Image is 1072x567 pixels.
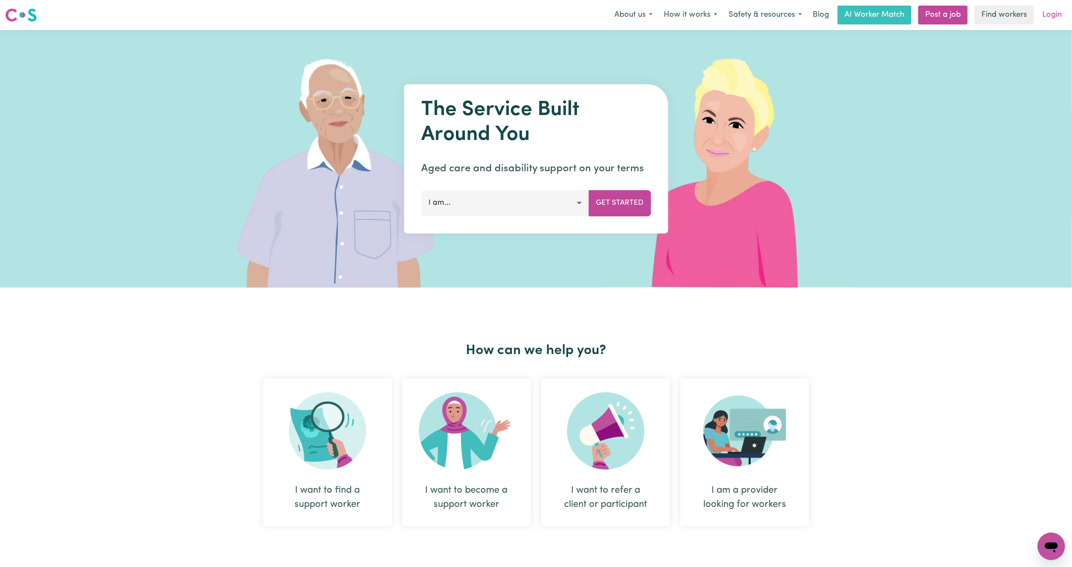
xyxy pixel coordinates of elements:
[289,392,366,470] img: Search
[1037,6,1067,24] a: Login
[423,483,510,512] div: I want to become a support worker
[263,379,392,526] div: I want to find a support worker
[589,190,651,216] button: Get Started
[1038,533,1065,560] iframe: Button to launch messaging window, conversation in progress
[421,190,589,216] button: I am...
[808,6,834,24] a: Blog
[5,7,37,23] img: Careseekers logo
[419,392,514,470] img: Become Worker
[723,6,808,24] button: Safety & resources
[975,6,1034,24] a: Find workers
[701,483,789,512] div: I am a provider looking for workers
[838,6,911,24] a: AI Worker Match
[284,483,371,512] div: I want to find a support worker
[258,343,814,359] h2: How can we help you?
[703,392,787,470] img: Provider
[5,5,37,25] a: Careseekers logo
[680,379,809,526] div: I am a provider looking for workers
[567,392,644,470] img: Refer
[541,379,670,526] div: I want to refer a client or participant
[562,483,650,512] div: I want to refer a client or participant
[402,379,531,526] div: I want to become a support worker
[918,6,968,24] a: Post a job
[421,161,651,176] p: Aged care and disability support on your terms
[658,6,723,24] button: How it works
[609,6,658,24] button: About us
[421,98,651,147] h1: The Service Built Around You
